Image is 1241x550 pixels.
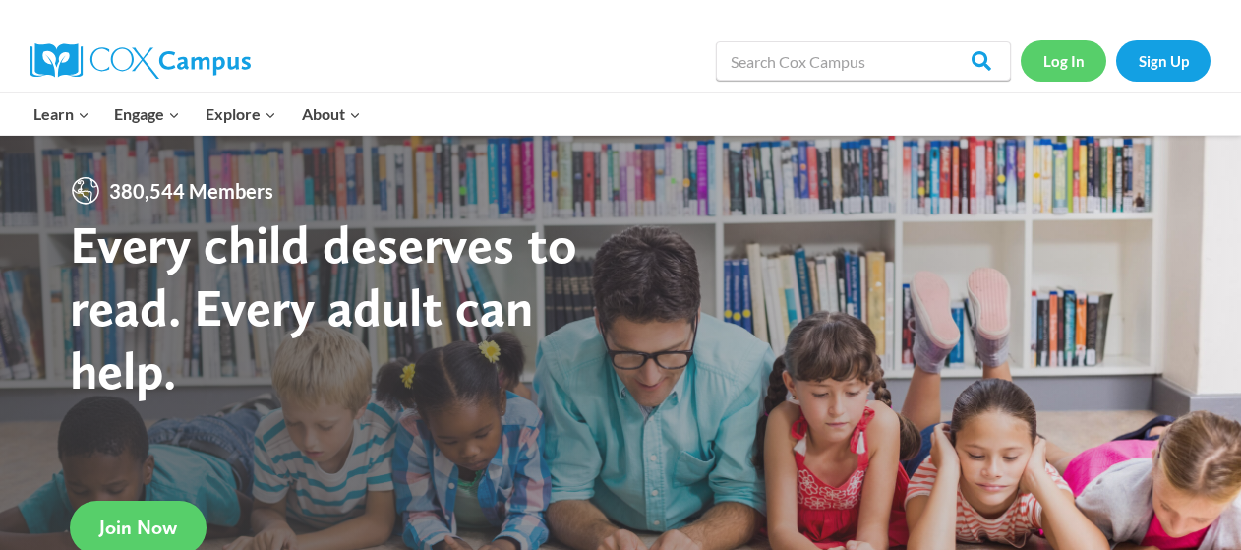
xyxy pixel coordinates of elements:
[1021,40,1106,81] a: Log In
[716,41,1011,81] input: Search Cox Campus
[1021,40,1211,81] nav: Secondary Navigation
[1116,40,1211,81] a: Sign Up
[289,93,374,135] button: Child menu of About
[21,93,102,135] button: Child menu of Learn
[102,93,194,135] button: Child menu of Engage
[30,43,251,79] img: Cox Campus
[70,213,577,400] strong: Every child deserves to read. Every adult can help.
[101,175,281,207] span: 380,544 Members
[193,93,289,135] button: Child menu of Explore
[21,93,373,135] nav: Primary Navigation
[99,516,177,539] span: Join Now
